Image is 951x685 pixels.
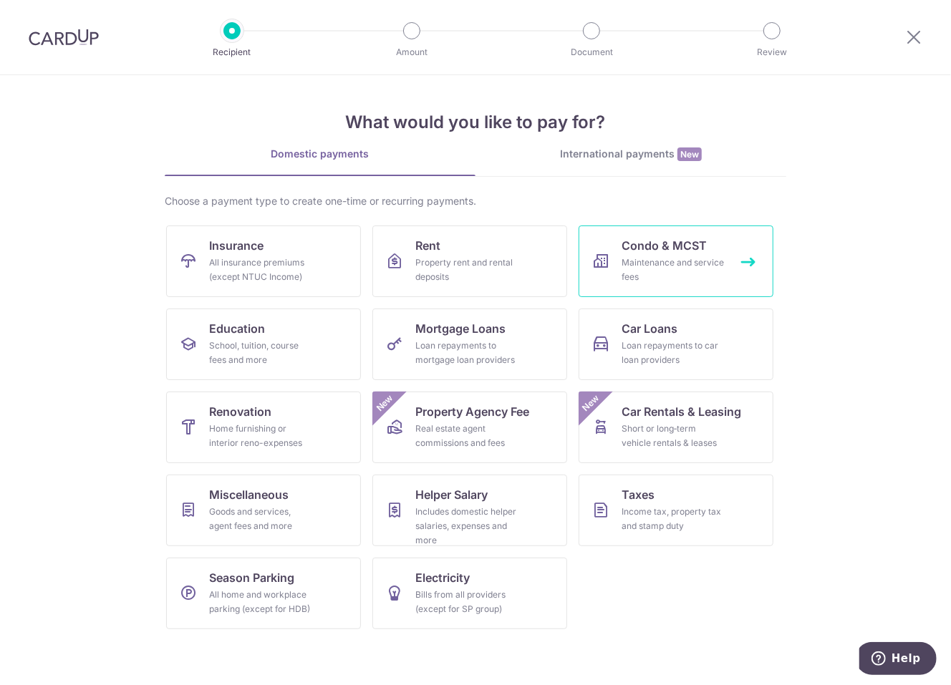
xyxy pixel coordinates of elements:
[166,392,361,463] a: RenovationHome furnishing or interior reno-expenses
[209,505,312,533] div: Goods and services, agent fees and more
[622,339,725,367] div: Loan repayments to car loan providers
[166,309,361,380] a: EducationSchool, tuition, course fees and more
[209,339,312,367] div: School, tuition, course fees and more
[165,147,475,161] div: Domestic payments
[415,486,488,503] span: Helper Salary
[209,486,289,503] span: Miscellaneous
[539,45,645,59] p: Document
[622,256,725,284] div: Maintenance and service fees
[475,147,786,162] div: International payments
[415,237,440,254] span: Rent
[209,320,265,337] span: Education
[166,475,361,546] a: MiscellaneousGoods and services, agent fees and more
[166,558,361,629] a: Season ParkingAll home and workplace parking (except for HDB)
[859,642,937,678] iframe: Opens a widget where you can find more information
[622,320,677,337] span: Car Loans
[579,225,773,297] a: Condo & MCSTMaintenance and service fees
[179,45,285,59] p: Recipient
[579,392,773,463] a: Car Rentals & LeasingShort or long‑term vehicle rentals & leasesNew
[415,339,518,367] div: Loan repayments to mortgage loan providers
[579,392,603,415] span: New
[29,29,99,46] img: CardUp
[373,392,397,415] span: New
[166,225,361,297] a: InsuranceAll insurance premiums (except NTUC Income)
[622,237,707,254] span: Condo & MCST
[415,422,518,450] div: Real estate agent commissions and fees
[415,505,518,548] div: Includes domestic helper salaries, expenses and more
[719,45,825,59] p: Review
[415,588,518,616] div: Bills from all providers (except for SP group)
[622,403,741,420] span: Car Rentals & Leasing
[372,392,567,463] a: Property Agency FeeReal estate agent commissions and feesNew
[415,569,470,586] span: Electricity
[579,309,773,380] a: Car LoansLoan repayments to car loan providers
[579,475,773,546] a: TaxesIncome tax, property tax and stamp duty
[372,225,567,297] a: RentProperty rent and rental deposits
[622,422,725,450] div: Short or long‑term vehicle rentals & leases
[415,403,529,420] span: Property Agency Fee
[209,588,312,616] div: All home and workplace parking (except for HDB)
[622,505,725,533] div: Income tax, property tax and stamp duty
[209,403,271,420] span: Renovation
[165,110,786,135] h4: What would you like to pay for?
[415,320,506,337] span: Mortgage Loans
[677,147,702,161] span: New
[622,486,655,503] span: Taxes
[209,422,312,450] div: Home furnishing or interior reno-expenses
[372,558,567,629] a: ElectricityBills from all providers (except for SP group)
[209,237,264,254] span: Insurance
[209,256,312,284] div: All insurance premiums (except NTUC Income)
[165,194,786,208] div: Choose a payment type to create one-time or recurring payments.
[359,45,465,59] p: Amount
[209,569,294,586] span: Season Parking
[372,309,567,380] a: Mortgage LoansLoan repayments to mortgage loan providers
[415,256,518,284] div: Property rent and rental deposits
[372,475,567,546] a: Helper SalaryIncludes domestic helper salaries, expenses and more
